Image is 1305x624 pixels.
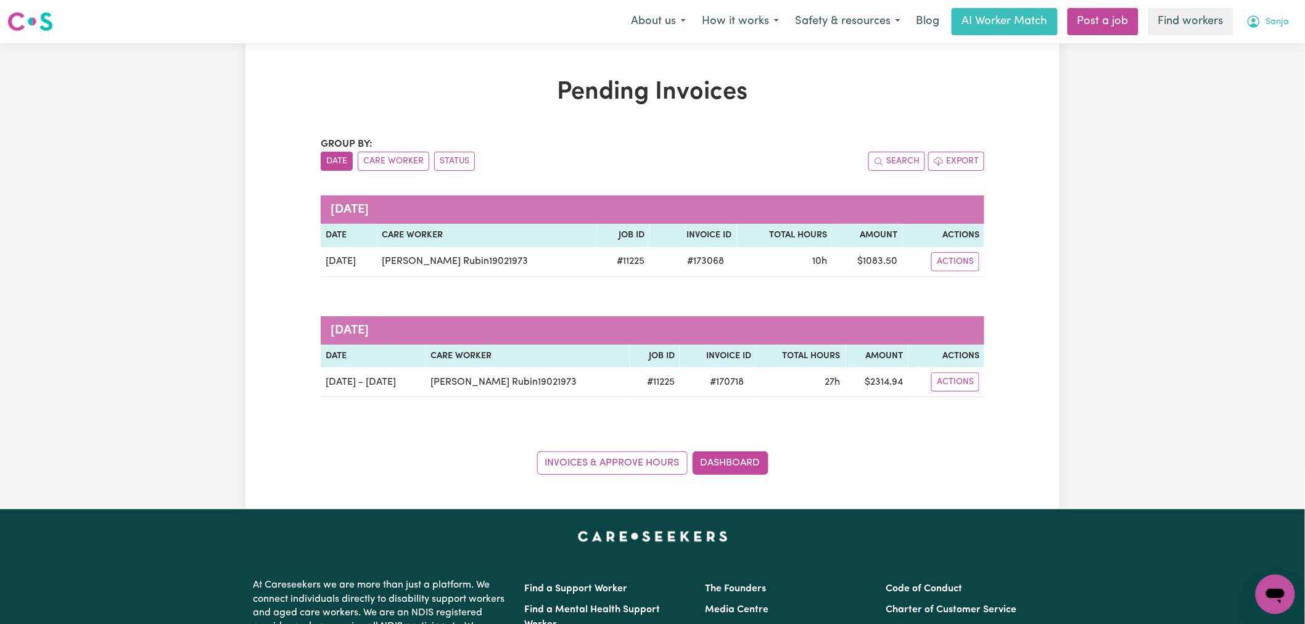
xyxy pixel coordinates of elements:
[693,451,768,475] a: Dashboard
[321,224,377,247] th: Date
[846,367,908,397] td: $ 2314.94
[434,152,475,171] button: sort invoices by paid status
[321,367,426,397] td: [DATE] - [DATE]
[321,247,377,277] td: [DATE]
[737,224,833,247] th: Total Hours
[705,605,768,615] a: Media Centre
[787,9,908,35] button: Safety & resources
[832,247,902,277] td: $ 1083.50
[756,345,845,368] th: Total Hours
[886,584,963,594] a: Code of Conduct
[630,367,680,397] td: # 11225
[705,584,766,594] a: The Founders
[426,345,630,368] th: Care Worker
[886,605,1017,615] a: Charter of Customer Service
[1148,8,1233,35] a: Find workers
[832,224,902,247] th: Amount
[321,316,984,345] caption: [DATE]
[630,345,680,368] th: Job ID
[321,78,984,107] h1: Pending Invoices
[1256,575,1295,614] iframe: Button to launch messaging window
[426,367,630,397] td: [PERSON_NAME] Rubin19021973
[908,345,984,368] th: Actions
[868,152,925,171] button: Search
[952,8,1058,35] a: AI Worker Match
[377,224,597,247] th: Care Worker
[321,152,353,171] button: sort invoices by date
[1238,9,1298,35] button: My Account
[7,10,53,33] img: Careseekers logo
[650,224,737,247] th: Invoice ID
[680,345,757,368] th: Invoice ID
[812,257,827,266] span: 10 hours
[931,252,979,271] button: Actions
[578,532,728,541] a: Careseekers home page
[846,345,908,368] th: Amount
[1068,8,1138,35] a: Post a job
[931,372,979,392] button: Actions
[377,247,597,277] td: [PERSON_NAME] Rubin19021973
[597,224,650,247] th: Job ID
[537,451,688,475] a: Invoices & Approve Hours
[694,9,787,35] button: How it works
[825,377,841,387] span: 27 hours
[358,152,429,171] button: sort invoices by care worker
[908,8,947,35] a: Blog
[680,254,732,269] span: # 173068
[928,152,984,171] button: Export
[7,7,53,36] a: Careseekers logo
[321,345,426,368] th: Date
[321,195,984,224] caption: [DATE]
[903,224,984,247] th: Actions
[597,247,650,277] td: # 11225
[321,139,373,149] span: Group by:
[623,9,694,35] button: About us
[702,375,751,390] span: # 170718
[524,584,627,594] a: Find a Support Worker
[1266,15,1290,29] span: Sanja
